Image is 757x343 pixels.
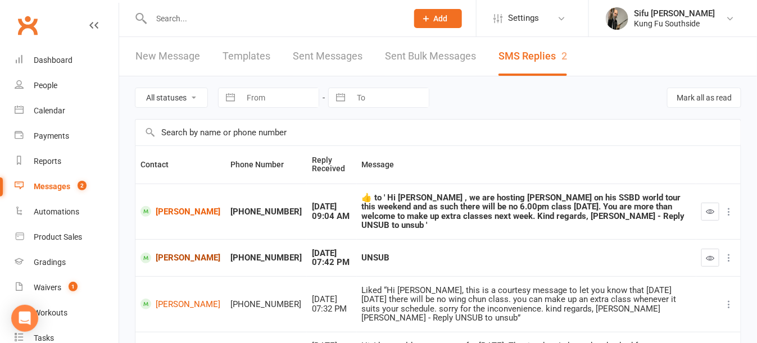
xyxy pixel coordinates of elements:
th: Phone Number [225,146,307,184]
a: [PERSON_NAME] [140,299,220,309]
input: To [351,88,429,107]
span: Add [434,14,448,23]
div: Automations [34,207,79,216]
a: SMS Replies2 [498,37,567,76]
div: Dashboard [34,56,72,65]
div: 07:32 PM [312,304,352,314]
div: [PHONE_NUMBER] [230,253,302,263]
img: thumb_image1520483137.png [606,7,628,30]
a: New Message [135,37,200,76]
th: Contact [135,146,225,184]
div: Gradings [34,258,66,267]
a: Product Sales [15,225,119,250]
div: Waivers [34,283,61,292]
a: Dashboard [15,48,119,73]
div: Open Intercom Messenger [11,305,38,332]
div: 09:04 AM [312,212,352,221]
div: Tasks [34,333,54,342]
div: Workouts [34,308,67,317]
a: Waivers 1 [15,275,119,300]
div: 07:42 PM [312,258,352,267]
input: Search by name or phone number [135,120,741,145]
span: Settings [508,6,539,31]
div: UNSUB [362,253,691,263]
div: Product Sales [34,232,82,241]
div: ​👍​ to ' Hi [PERSON_NAME] , we are hosting [PERSON_NAME] on his SSBD world tour this weekend and ... [362,193,691,230]
a: People [15,73,119,98]
input: Search... [148,11,400,26]
div: [DATE] [312,249,352,258]
a: Payments [15,124,119,149]
th: Reply Received [307,146,357,184]
div: [PHONE_NUMBER] [230,207,302,217]
span: 2 [78,181,87,190]
button: Mark all as read [667,88,741,108]
a: Sent Bulk Messages [385,37,476,76]
a: Clubworx [13,11,42,39]
div: [PHONE_NUMBER] [230,300,302,309]
a: Workouts [15,300,119,326]
div: [DATE] [312,295,352,304]
div: Calendar [34,106,65,115]
div: People [34,81,57,90]
a: Templates [223,37,270,76]
button: Add [414,9,462,28]
div: Liked “Hi [PERSON_NAME], this is a courtesy message to let you know that [DATE][DATE] there will ... [362,286,691,323]
a: Automations [15,199,119,225]
div: Messages [34,182,70,191]
th: Message [357,146,696,184]
span: 1 [69,282,78,291]
a: Sent Messages [293,37,362,76]
a: [PERSON_NAME] [140,253,220,263]
input: From [241,88,319,107]
div: [DATE] [312,202,352,212]
div: Payments [34,131,69,140]
div: 2 [561,50,567,62]
div: Kung Fu Southside [634,19,715,29]
a: Gradings [15,250,119,275]
div: Reports [34,157,61,166]
a: Calendar [15,98,119,124]
a: [PERSON_NAME] [140,206,220,217]
div: Sifu [PERSON_NAME] [634,8,715,19]
a: Reports [15,149,119,174]
a: Messages 2 [15,174,119,199]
